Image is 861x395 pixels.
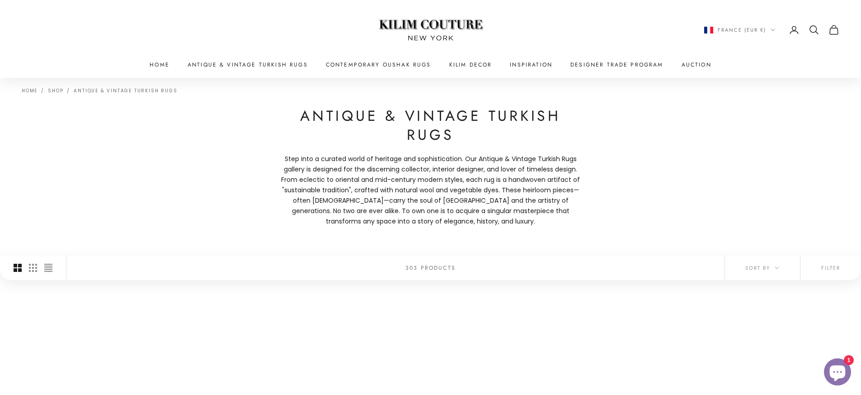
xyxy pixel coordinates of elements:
[405,263,456,272] p: 303 products
[800,256,861,280] button: Filter
[510,60,552,69] a: Inspiration
[277,154,584,227] p: Step into a curated world of heritage and sophistication. Our Antique & Vintage Turkish Rugs gall...
[374,9,487,52] img: Logo of Kilim Couture New York
[48,87,63,94] a: Shop
[718,26,766,34] span: France (EUR €)
[745,264,779,272] span: Sort by
[570,60,663,69] a: Designer Trade Program
[277,107,584,144] h1: Antique & Vintage Turkish Rugs
[150,60,169,69] a: Home
[704,24,839,35] nav: Secondary navigation
[326,60,431,69] a: Contemporary Oushak Rugs
[704,27,713,33] img: France
[22,87,177,93] nav: Breadcrumb
[188,60,308,69] a: Antique & Vintage Turkish Rugs
[449,60,492,69] summary: Kilim Decor
[29,256,37,280] button: Switch to smaller product images
[14,256,22,280] button: Switch to larger product images
[682,60,711,69] a: Auction
[725,256,800,280] button: Sort by
[22,87,38,94] a: Home
[74,87,177,94] a: Antique & Vintage Turkish Rugs
[821,358,854,388] inbox-online-store-chat: Shopify online store chat
[22,60,839,69] nav: Primary navigation
[704,26,775,34] button: Change country or currency
[44,256,52,280] button: Switch to compact product images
